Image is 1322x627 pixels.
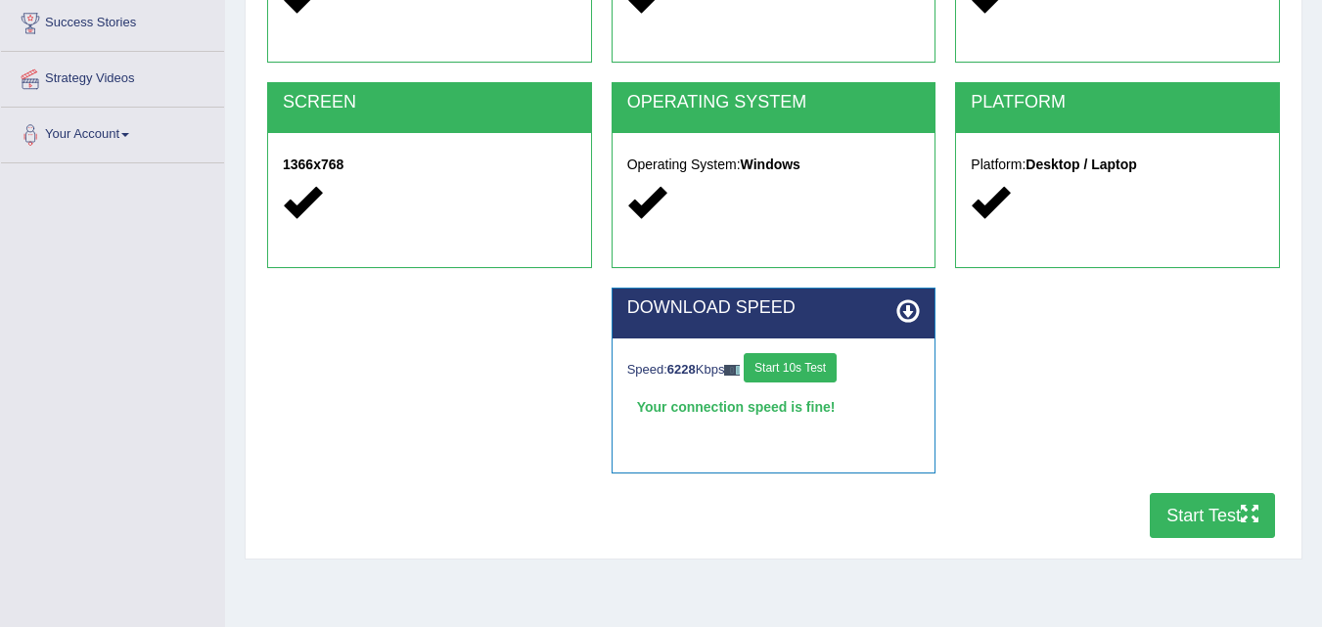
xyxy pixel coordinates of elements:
button: Start 10s Test [744,353,837,382]
h2: PLATFORM [971,93,1264,112]
strong: Desktop / Laptop [1026,157,1137,172]
strong: 1366x768 [283,157,343,172]
h2: DOWNLOAD SPEED [627,298,921,318]
h2: SCREEN [283,93,576,112]
h5: Operating System: [627,157,921,172]
h5: Platform: [971,157,1264,172]
div: Speed: Kbps [627,353,921,387]
div: Your connection speed is fine! [627,392,921,422]
strong: Windows [741,157,800,172]
h2: OPERATING SYSTEM [627,93,921,112]
strong: 6228 [667,362,696,377]
img: ajax-loader-fb-connection.gif [724,365,740,376]
button: Start Test [1150,493,1275,538]
a: Your Account [1,108,224,157]
a: Strategy Videos [1,52,224,101]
